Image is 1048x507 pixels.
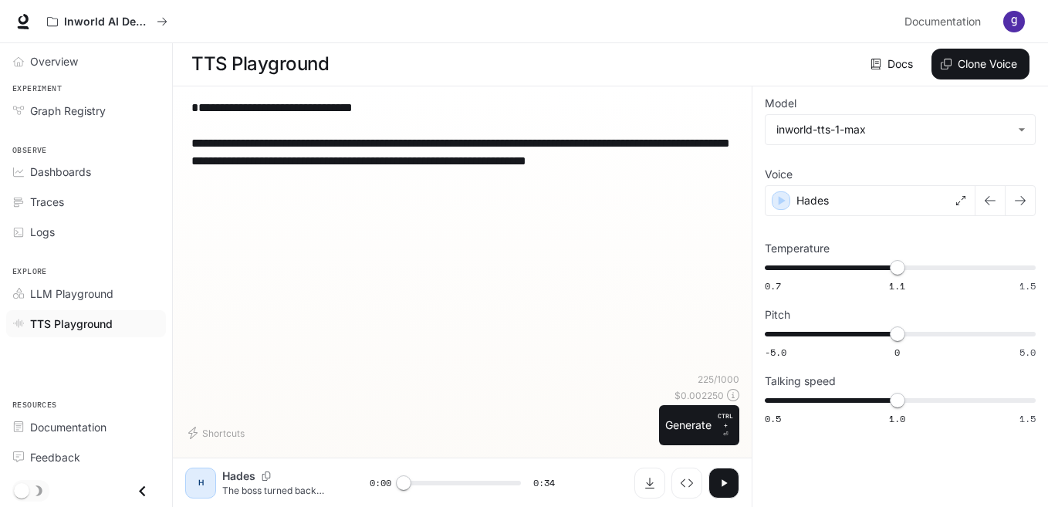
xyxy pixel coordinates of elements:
[765,309,790,320] p: Pitch
[867,49,919,79] a: Docs
[674,389,724,402] p: $ 0.002250
[222,468,255,484] p: Hades
[30,286,113,302] span: LLM Playground
[765,279,781,292] span: 0.7
[1019,346,1036,359] span: 5.0
[776,122,1010,137] div: inworld-tts-1-max
[765,243,830,254] p: Temperature
[6,444,166,471] a: Feedback
[30,316,113,332] span: TTS Playground
[889,412,905,425] span: 1.0
[30,224,55,240] span: Logs
[765,346,786,359] span: -5.0
[188,471,213,495] div: H
[370,475,391,491] span: 0:00
[718,411,733,430] p: CTRL +
[889,279,905,292] span: 1.1
[30,419,106,435] span: Documentation
[765,412,781,425] span: 0.5
[533,475,555,491] span: 0:34
[14,482,29,499] span: Dark mode toggle
[796,193,829,208] p: Hades
[1003,11,1025,32] img: User avatar
[634,468,665,499] button: Download audio
[30,449,80,465] span: Feedback
[659,405,739,445] button: GenerateCTRL +⏎
[6,188,166,215] a: Traces
[30,164,91,180] span: Dashboards
[765,376,836,387] p: Talking speed
[904,12,981,32] span: Documentation
[766,115,1035,144] div: inworld-tts-1-max
[671,468,702,499] button: Inspect
[765,98,796,109] p: Model
[64,15,150,29] p: Inworld AI Demos
[125,475,160,507] button: Close drawer
[898,6,992,37] a: Documentation
[931,49,1029,79] button: Clone Voice
[718,411,733,439] p: ⏎
[6,414,166,441] a: Documentation
[6,97,166,124] a: Graph Registry
[765,169,793,180] p: Voice
[222,484,333,497] p: The boss turned back toward the desk, fire in his eyes. “We don’t have time to debate. If the oth...
[999,6,1029,37] button: User avatar
[6,310,166,337] a: TTS Playground
[6,48,166,75] a: Overview
[40,6,174,37] button: All workspaces
[6,158,166,185] a: Dashboards
[255,472,277,481] button: Copy Voice ID
[30,53,78,69] span: Overview
[6,218,166,245] a: Logs
[894,346,900,359] span: 0
[30,194,64,210] span: Traces
[191,49,329,79] h1: TTS Playground
[185,421,251,445] button: Shortcuts
[30,103,106,119] span: Graph Registry
[6,280,166,307] a: LLM Playground
[1019,412,1036,425] span: 1.5
[1019,279,1036,292] span: 1.5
